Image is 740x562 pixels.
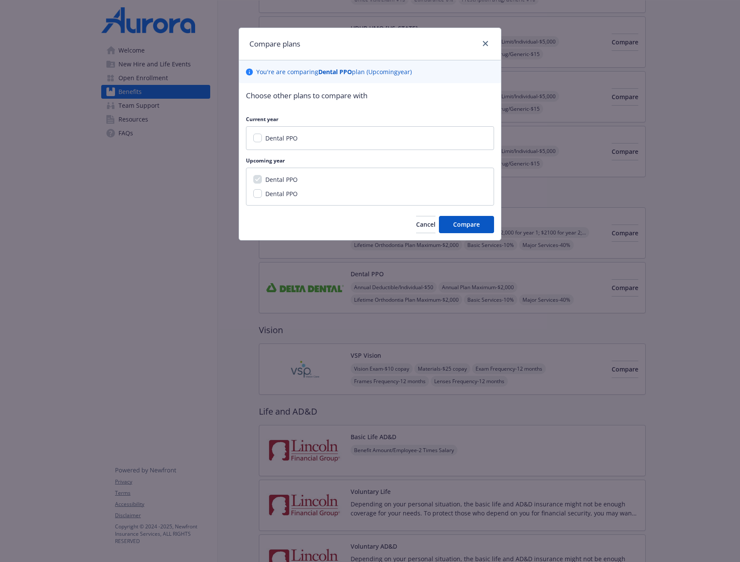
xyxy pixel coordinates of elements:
[256,67,412,76] p: You ' re are comparing plan ( Upcoming year)
[265,134,298,142] span: Dental PPO
[416,220,435,228] span: Cancel
[265,175,298,184] span: Dental PPO
[439,216,494,233] button: Compare
[246,116,494,123] p: Current year
[453,220,480,228] span: Compare
[246,157,494,164] p: Upcoming year
[249,38,300,50] h1: Compare plans
[265,190,298,198] span: Dental PPO
[318,68,352,76] b: Dental PPO
[246,90,494,101] p: Choose other plans to compare with
[416,216,435,233] button: Cancel
[480,38,491,49] a: close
